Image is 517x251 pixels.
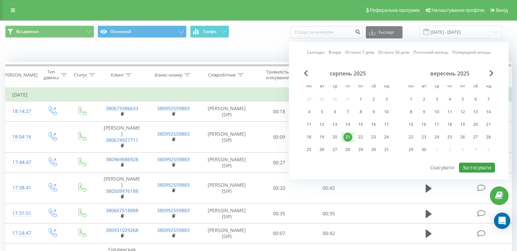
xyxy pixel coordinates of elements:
[343,107,352,116] div: 7
[106,207,138,214] a: 380667518888
[315,119,328,130] div: вт 12 серп 2025 р.
[96,121,148,153] td: [PERSON_NAME]
[208,72,236,78] div: Співробітник
[367,132,380,142] div: сб 23 серп 2025 р.
[96,172,148,204] td: [PERSON_NAME]
[382,145,391,154] div: 31
[106,156,138,163] a: 380969886928
[370,7,420,13] span: Реферальна програма
[328,145,341,155] div: ср 27 серп 2025 р.
[430,94,443,104] div: ср 3 вер 2025 р.
[419,82,429,92] abbr: вівторок
[484,107,493,116] div: 14
[255,223,304,243] td: 00:07
[417,119,430,130] div: вт 16 вер 2025 р.
[430,107,443,117] div: ср 10 вер 2025 р.
[443,107,456,117] div: чт 11 вер 2025 р.
[328,107,341,117] div: ср 6 серп 2025 р.
[157,131,190,137] a: 380992559883
[406,82,416,92] abbr: понеділок
[469,94,482,104] div: сб 6 вер 2025 р.
[203,29,217,34] span: Графік
[5,88,512,102] td: [DATE]
[482,107,495,117] div: нд 14 вер 2025 р.
[12,156,30,169] div: 17:44:47
[367,145,380,155] div: сб 30 серп 2025 р.
[106,188,138,194] a: 380509976188
[307,49,325,56] a: Сьогодні
[317,120,326,129] div: 12
[407,120,415,129] div: 15
[432,120,441,129] div: 17
[431,7,484,13] span: Налаштування профілю
[290,26,362,38] input: Пошук за номером
[329,49,341,56] a: Вчора
[417,94,430,104] div: вт 2 вер 2025 р.
[413,49,448,56] a: Поточний місяць
[345,49,374,56] a: Останні 7 днів
[484,95,493,104] div: 7
[496,7,508,13] span: Вихід
[404,70,495,77] div: вересень 2025
[445,120,454,129] div: 18
[471,133,480,141] div: 27
[12,227,30,240] div: 17:24:47
[356,133,365,141] div: 22
[315,107,328,117] div: вт 5 серп 2025 р.
[419,120,428,129] div: 16
[404,107,417,117] div: пн 8 вер 2025 р.
[354,132,367,142] div: пт 22 серп 2025 р.
[367,107,380,117] div: сб 9 серп 2025 р.
[456,107,469,117] div: пт 12 вер 2025 р.
[255,121,304,153] td: 00:09
[317,107,326,116] div: 5
[190,26,229,38] button: Графік
[443,132,456,142] div: чт 25 вер 2025 р.
[199,121,255,153] td: [PERSON_NAME] (SIP)
[317,82,327,92] abbr: вівторок
[382,107,391,116] div: 10
[341,119,354,130] div: чт 14 серп 2025 р.
[356,145,365,154] div: 29
[380,119,393,130] div: нд 17 серп 2025 р.
[382,133,391,141] div: 24
[341,145,354,155] div: чт 28 серп 2025 р.
[407,107,415,116] div: 8
[368,82,379,92] abbr: субота
[470,82,481,92] abbr: субота
[303,107,315,117] div: пн 4 серп 2025 р.
[367,94,380,104] div: сб 2 серп 2025 р.
[12,181,30,195] div: 17:38:41
[484,133,493,141] div: 28
[356,82,366,92] abbr: п’ятниця
[483,82,494,92] abbr: неділя
[317,145,326,154] div: 26
[199,102,255,121] td: [PERSON_NAME] (SIP)
[330,133,339,141] div: 20
[369,133,378,141] div: 23
[419,107,428,116] div: 9
[378,49,409,56] a: Останні 30 днів
[417,107,430,117] div: вт 9 вер 2025 р.
[489,70,494,76] span: Next Month
[407,95,415,104] div: 1
[404,132,417,142] div: пн 22 вер 2025 р.
[255,204,304,223] td: 00:35
[458,95,467,104] div: 5
[432,107,441,116] div: 10
[484,120,493,129] div: 21
[157,156,190,163] a: 380992559883
[445,82,455,92] abbr: четвер
[5,26,94,38] button: Всі дзвінки
[315,132,328,142] div: вт 19 серп 2025 р.
[255,153,304,172] td: 00:27
[330,120,339,129] div: 13
[469,132,482,142] div: сб 27 вер 2025 р.
[404,145,417,155] div: пн 29 вер 2025 р.
[458,82,468,92] abbr: п’ятниця
[456,94,469,104] div: пт 5 вер 2025 р.
[199,153,255,172] td: [PERSON_NAME] (SIP)
[452,49,491,56] a: Попередній місяць
[199,172,255,204] td: [PERSON_NAME] (SIP)
[430,132,443,142] div: ср 24 вер 2025 р.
